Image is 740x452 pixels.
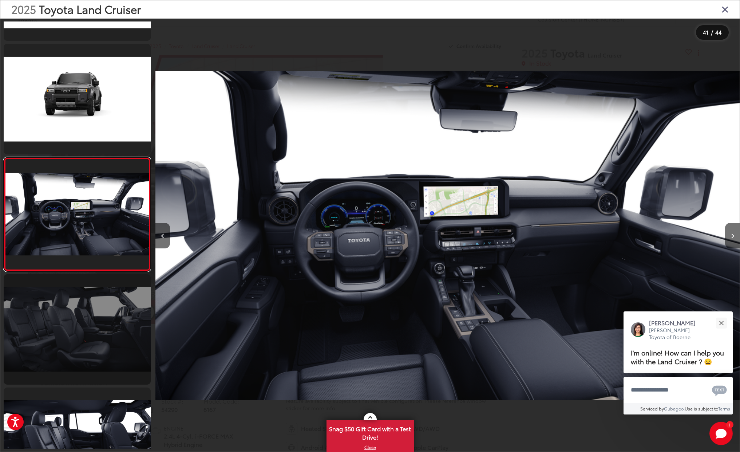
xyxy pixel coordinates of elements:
[624,311,733,414] div: Close[PERSON_NAME][PERSON_NAME] Toyota of BoerneI'm online! How can I help you with the Land Crui...
[649,327,703,341] p: [PERSON_NAME] Toyota of Boerne
[721,4,729,14] i: Close gallery
[703,28,709,36] span: 41
[631,347,724,366] span: I'm online! How can I help you with the Land Cruiser ? 😀
[710,382,729,398] button: Chat with SMS
[155,223,170,248] button: Previous image
[4,173,150,255] img: 2025 Toyota Land Cruiser Land Cruiser
[709,422,733,445] svg: Start Chat
[725,223,740,248] button: Next image
[715,28,722,36] span: 44
[649,319,703,327] p: [PERSON_NAME]
[712,385,727,396] svg: Text
[685,405,718,412] span: Use is subject to
[39,1,141,17] span: Toyota Land Cruiser
[640,405,664,412] span: Serviced by
[327,421,413,443] span: Snag $50 Gift Card with a Test Drive!
[155,32,740,439] div: 2025 Toyota Land Cruiser Land Cruiser 40
[624,377,733,403] textarea: Type your message
[710,30,714,35] span: /
[718,405,730,412] a: Terms
[2,57,152,141] img: 2025 Toyota Land Cruiser Land Cruiser
[155,32,740,439] img: 2025 Toyota Land Cruiser Land Cruiser
[664,405,685,412] a: Gubagoo.
[729,423,731,426] span: 1
[11,1,36,17] span: 2025
[709,422,733,445] button: Toggle Chat Window
[713,315,729,331] button: Close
